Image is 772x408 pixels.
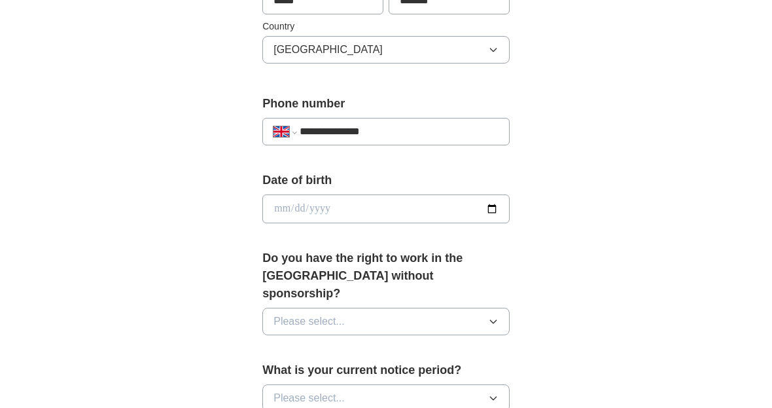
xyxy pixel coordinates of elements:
[273,42,383,58] span: [GEOGRAPHIC_DATA]
[262,95,510,113] label: Phone number
[262,36,510,64] button: [GEOGRAPHIC_DATA]
[262,250,510,303] label: Do you have the right to work in the [GEOGRAPHIC_DATA] without sponsorship?
[262,172,510,189] label: Date of birth
[262,362,510,379] label: What is your current notice period?
[262,20,510,33] label: Country
[273,314,345,329] span: Please select...
[273,390,345,406] span: Please select...
[262,308,510,335] button: Please select...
